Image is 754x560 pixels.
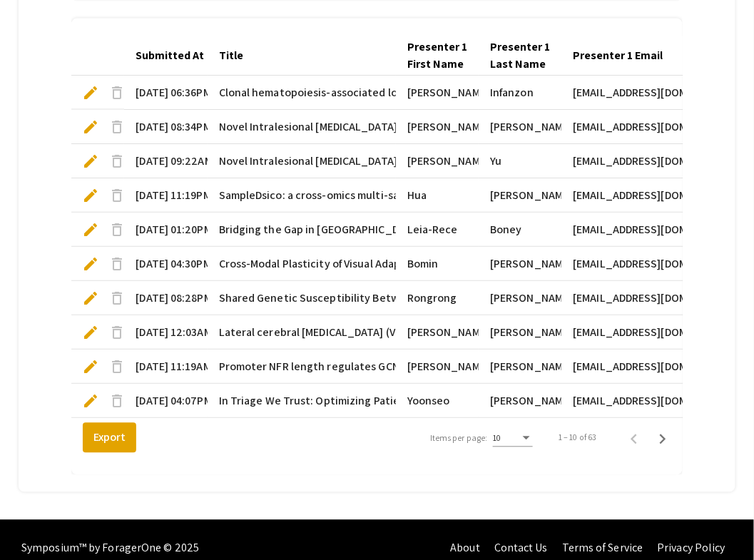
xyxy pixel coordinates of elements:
[124,213,207,247] mat-cell: [DATE] 01:20PM EDT
[490,39,563,73] div: Presenter 1 Last Name
[219,392,650,409] span: In Triage We Trust: Optimizing Patient Assessments and Uncovering the 7th Vital Sign
[573,47,676,64] div: Presenter 1 Email
[108,255,126,273] span: delete
[407,39,480,73] div: Presenter 1 First Name
[561,350,690,384] mat-cell: [EMAIL_ADDRESS][DOMAIN_NAME]
[83,423,136,453] button: Export
[561,178,690,213] mat-cell: [EMAIL_ADDRESS][DOMAIN_NAME]
[396,76,479,110] mat-cell: [PERSON_NAME]
[396,178,479,213] mat-cell: Hua
[219,187,596,204] span: SampleDsico: a cross-omics multi-sample single cell sample embedding tool
[561,110,690,144] mat-cell: [EMAIL_ADDRESS][DOMAIN_NAME]
[490,39,550,73] div: Presenter 1 Last Name
[219,324,676,341] span: Lateral cerebral [MEDICAL_DATA] (VM) in complicated monochorionic (MC) twin pregnancies
[658,541,725,556] a: Privacy Policy
[108,358,126,375] span: delete
[82,392,99,409] span: edit
[124,281,207,315] mat-cell: [DATE] 08:28PM EDT
[219,118,608,136] span: Novel Intralesional [MEDICAL_DATA] Device for Targeted Treatment of Keloids
[493,434,533,444] mat-select: Items per page:
[124,76,207,110] mat-cell: [DATE] 06:36PM EDT
[562,541,643,556] a: Terms of Service
[494,541,548,556] a: Contact Us
[108,84,126,101] span: delete
[561,144,690,178] mat-cell: [EMAIL_ADDRESS][DOMAIN_NAME]
[396,110,479,144] mat-cell: [PERSON_NAME]
[219,290,608,307] span: Shared Genetic Susceptibility Between [MEDICAL_DATA] and [MEDICAL_DATA]
[82,187,99,204] span: edit
[479,350,561,384] mat-cell: [PERSON_NAME]
[108,187,126,204] span: delete
[82,255,99,273] span: edit
[561,76,690,110] mat-cell: [EMAIL_ADDRESS][DOMAIN_NAME]
[450,541,480,556] a: About
[219,47,243,64] div: Title
[561,213,690,247] mat-cell: [EMAIL_ADDRESS][DOMAIN_NAME]
[136,47,217,64] div: Submitted At
[493,433,501,444] span: 10
[396,281,479,315] mat-cell: Rongrong
[396,144,479,178] mat-cell: [PERSON_NAME]
[82,358,99,375] span: edit
[124,315,207,350] mat-cell: [DATE] 12:03AM EDT
[648,424,677,452] button: Next page
[479,213,561,247] mat-cell: Boney
[219,358,579,375] span: Promoter NFR length regulates GCN4 association kinetics at UAS target
[479,110,561,144] mat-cell: [PERSON_NAME]
[396,213,479,247] mat-cell: Leia-Rece
[82,324,99,341] span: edit
[124,247,207,281] mat-cell: [DATE] 04:30PM EDT
[479,384,561,418] mat-cell: [PERSON_NAME]
[479,281,561,315] mat-cell: [PERSON_NAME]
[559,432,596,444] div: 1 – 10 of 63
[108,324,126,341] span: delete
[430,432,488,445] div: Items per page:
[407,39,467,73] div: Presenter 1 First Name
[396,350,479,384] mat-cell: [PERSON_NAME]
[124,144,207,178] mat-cell: [DATE] 09:22AM EDT
[219,221,564,238] span: Bridging the Gap in [GEOGRAPHIC_DATA] [MEDICAL_DATA] Healthcare
[124,384,207,418] mat-cell: [DATE] 04:07PM EDT
[124,110,207,144] mat-cell: [DATE] 08:34PM EDT
[479,247,561,281] mat-cell: [PERSON_NAME]
[573,47,663,64] div: Presenter 1 Email
[219,153,608,170] span: Novel Intralesional [MEDICAL_DATA] Device for Targeted Treatment of Keloids
[396,315,479,350] mat-cell: [PERSON_NAME]
[124,178,207,213] mat-cell: [DATE] 11:19PM EDT
[561,384,690,418] mat-cell: [EMAIL_ADDRESS][DOMAIN_NAME]
[82,118,99,136] span: edit
[219,255,738,273] span: Cross-Modal Plasticity of Visual Adaptation in the Higher Order Visual [MEDICAL_DATA] of Deaf Adu...
[479,178,561,213] mat-cell: [PERSON_NAME]
[108,221,126,238] span: delete
[620,424,648,452] button: Previous page
[124,350,207,384] mat-cell: [DATE] 11:19AM EDT
[479,315,561,350] mat-cell: [PERSON_NAME] Dit [PERSON_NAME]
[82,221,99,238] span: edit
[11,496,61,549] iframe: Chat
[561,281,690,315] mat-cell: [EMAIL_ADDRESS][DOMAIN_NAME]
[396,384,479,418] mat-cell: Yoonseo
[82,153,99,170] span: edit
[82,290,99,307] span: edit
[108,153,126,170] span: delete
[136,47,204,64] div: Submitted At
[479,144,561,178] mat-cell: Yu
[108,290,126,307] span: delete
[82,84,99,101] span: edit
[108,392,126,409] span: delete
[561,247,690,281] mat-cell: [EMAIL_ADDRESS][DOMAIN_NAME]
[479,76,561,110] mat-cell: Infanzon
[108,118,126,136] span: delete
[561,315,690,350] mat-cell: [EMAIL_ADDRESS][DOMAIN_NAME]
[219,47,256,64] div: Title
[396,247,479,281] mat-cell: Bomin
